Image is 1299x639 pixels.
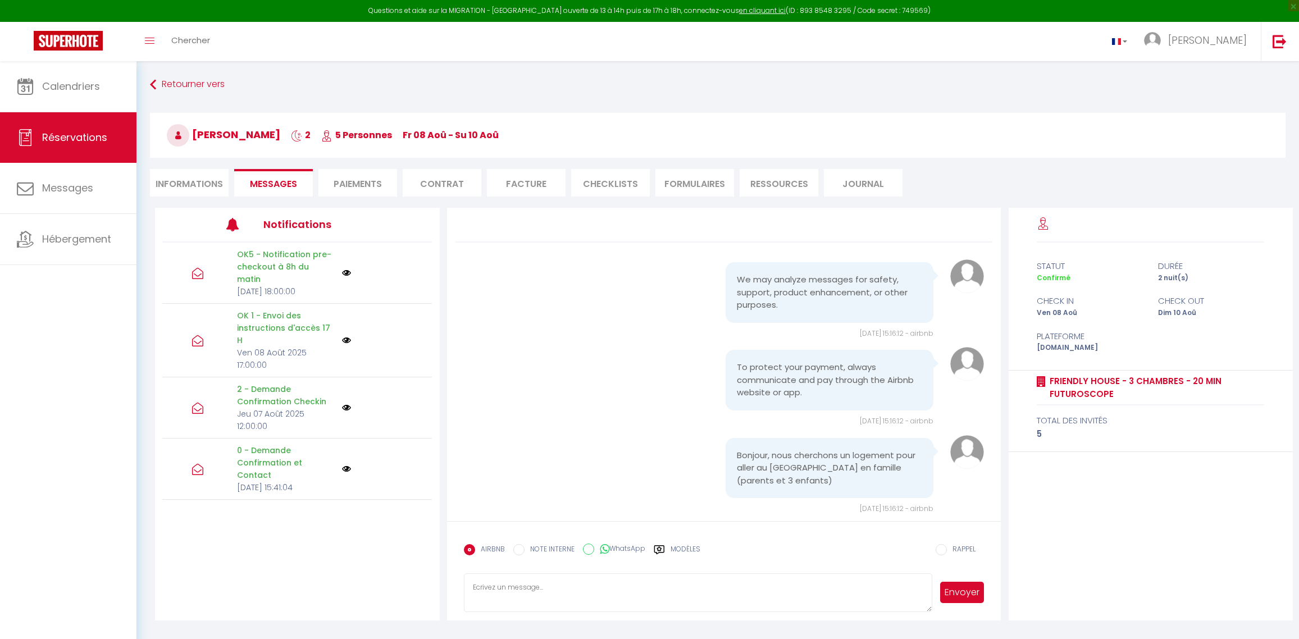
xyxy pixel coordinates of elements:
[860,504,933,513] span: [DATE] 15:16:12 - airbnb
[1037,273,1070,282] span: Confirmé
[1151,259,1272,273] div: durée
[1144,32,1161,49] img: ...
[950,435,984,469] img: avatar.png
[655,169,734,197] li: FORMULAIRES
[291,129,311,142] span: 2
[318,169,397,197] li: Paiements
[342,464,351,473] img: NO IMAGE
[163,22,218,61] a: Chercher
[42,181,93,195] span: Messages
[42,79,100,93] span: Calendriers
[1029,308,1151,318] div: Ven 08 Aoû
[342,403,351,412] img: NO IMAGE
[671,544,700,564] label: Modèles
[737,273,923,312] pre: We may analyze messages for safety, support, product enhancement, or other purposes.
[167,127,280,142] span: [PERSON_NAME]
[475,544,505,556] label: AIRBNB
[571,169,650,197] li: CHECKLISTS
[237,285,335,298] p: [DATE] 18:00:00
[860,416,933,426] span: [DATE] 15:16:12 - airbnb
[1136,22,1261,61] a: ... [PERSON_NAME]
[342,268,351,277] img: NO IMAGE
[1029,330,1151,343] div: Plateforme
[860,328,933,338] span: [DATE] 15:16:12 - airbnb
[1252,592,1299,639] iframe: LiveChat chat widget
[1046,375,1264,401] a: Friendly House - 3 chambres - 20 min Futuroscope
[237,346,335,371] p: Ven 08 Août 2025 17:00:00
[824,169,903,197] li: Journal
[739,6,786,15] a: en cliquant ici
[1037,427,1264,441] div: 5
[34,31,103,51] img: Super Booking
[237,481,335,494] p: [DATE] 15:41:04
[737,361,923,399] pre: To protect your payment, always communicate and pay through the Airbnb website or app.
[237,408,335,432] p: Jeu 07 Août 2025 12:00:00
[740,169,818,197] li: Ressources
[321,129,392,142] span: 5 Personnes
[150,75,1286,95] a: Retourner vers
[950,347,984,381] img: avatar.png
[737,449,923,487] pre: Bonjour, nous cherchons un logement pour aller au [GEOGRAPHIC_DATA] en famille (parents et 3 enfa...
[950,259,984,293] img: avatar.png
[342,336,351,345] img: NO IMAGE
[1273,34,1287,48] img: logout
[1151,273,1272,284] div: 2 nuit(s)
[263,212,376,237] h3: Notifications
[42,130,107,144] span: Réservations
[1029,343,1151,353] div: [DOMAIN_NAME]
[250,177,297,190] span: Messages
[487,169,566,197] li: Facture
[403,129,499,142] span: Fr 08 Aoû - Su 10 Aoû
[403,169,481,197] li: Contrat
[1151,294,1272,308] div: check out
[1151,308,1272,318] div: Dim 10 Aoû
[171,34,210,46] span: Chercher
[594,544,645,556] label: WhatsApp
[525,544,575,556] label: NOTE INTERNE
[237,309,335,346] p: OK 1 - Envoi des instructions d'accès 17 H
[940,582,984,603] button: Envoyer
[1168,33,1247,47] span: [PERSON_NAME]
[1037,414,1264,427] div: total des invités
[42,232,111,246] span: Hébergement
[237,248,335,285] p: OK5 - Notification pre-checkout à 8h du matin
[150,169,229,197] li: Informations
[1029,294,1151,308] div: check in
[237,383,335,408] p: 2 - Demande Confirmation Checkin
[1029,259,1151,273] div: statut
[237,444,335,481] p: 0 - Demande Confirmation et Contact
[947,544,976,556] label: RAPPEL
